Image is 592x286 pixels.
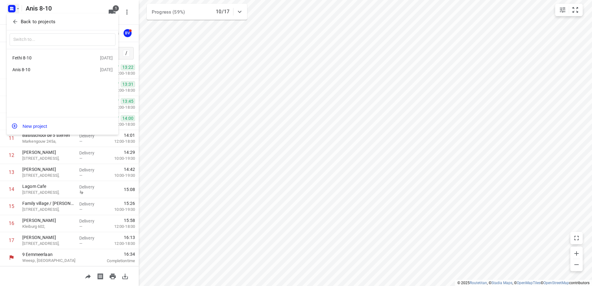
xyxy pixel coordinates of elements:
[100,55,113,60] div: [DATE]
[7,120,118,132] button: New project
[12,55,84,60] div: Fethi 8-10
[100,67,113,72] div: [DATE]
[7,64,118,76] div: Anis 8-10[DATE]
[10,17,115,27] button: Back to projects
[10,33,115,46] input: Switch to...
[12,67,84,72] div: Anis 8-10
[21,18,55,25] p: Back to projects
[7,52,118,64] div: Fethi 8-10[DATE]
